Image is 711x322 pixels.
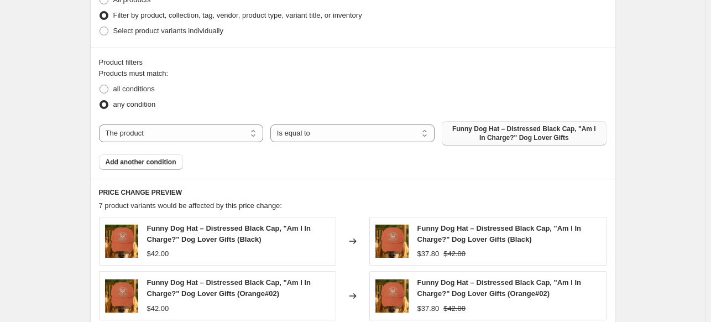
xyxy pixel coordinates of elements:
span: $37.80 [417,250,440,258]
span: Products must match: [99,69,169,77]
span: Select product variants individually [113,27,223,35]
img: SHOPIFY_MOCKUPS_2_3ca3c43d-13fc-4ed0-bed6-8c7914fdc641_80x.jpg [105,225,138,258]
span: $42.00 [147,304,169,313]
span: Add another condition [106,158,176,167]
span: Funny Dog Hat – Distressed Black Cap, "Am I In Charge?" Dog Lover Gifts (Black) [417,224,582,243]
button: Funny Dog Hat – Distressed Black Cap, "Am I In Charge?" Dog Lover Gifts [442,121,606,146]
div: Product filters [99,57,607,68]
img: SHOPIFY_MOCKUPS_2_3ca3c43d-13fc-4ed0-bed6-8c7914fdc641_80x.jpg [105,279,138,313]
span: $37.80 [417,304,440,313]
button: Add another condition [99,154,183,170]
span: Funny Dog Hat – Distressed Black Cap, "Am I In Charge?" Dog Lover Gifts [448,124,599,142]
span: 7 product variants would be affected by this price change: [99,201,282,210]
span: any condition [113,100,156,108]
span: $42.00 [147,250,169,258]
span: Funny Dog Hat – Distressed Black Cap, "Am I In Charge?" Dog Lover Gifts (Black) [147,224,311,243]
span: Funny Dog Hat – Distressed Black Cap, "Am I In Charge?" Dog Lover Gifts (Orange#02) [147,278,311,298]
span: all conditions [113,85,155,93]
span: $42.00 [443,250,466,258]
h6: PRICE CHANGE PREVIEW [99,188,607,197]
span: Filter by product, collection, tag, vendor, product type, variant title, or inventory [113,11,362,19]
img: SHOPIFY_MOCKUPS_2_3ca3c43d-13fc-4ed0-bed6-8c7914fdc641_80x.jpg [375,225,409,258]
span: Funny Dog Hat – Distressed Black Cap, "Am I In Charge?" Dog Lover Gifts (Orange#02) [417,278,582,298]
img: SHOPIFY_MOCKUPS_2_3ca3c43d-13fc-4ed0-bed6-8c7914fdc641_80x.jpg [375,279,409,313]
span: $42.00 [443,304,466,313]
